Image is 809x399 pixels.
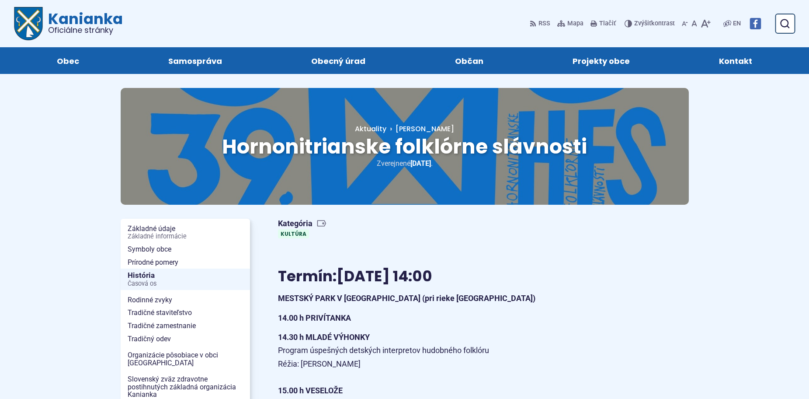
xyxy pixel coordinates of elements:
[128,280,243,287] span: Časová os
[222,133,587,161] span: Hornonitrianske folklórne slávnosti
[121,222,250,243] a: Základné údajeZákladné informácie
[128,269,243,290] span: História
[168,47,222,74] span: Samospráva
[410,159,431,168] span: [DATE]
[121,349,250,369] a: Organizácie pôsobiace v obci [GEOGRAPHIC_DATA]
[21,47,115,74] a: Obec
[733,18,741,29] span: EN
[634,20,651,27] span: Zvýšiť
[337,266,432,287] strong: [DATE] 14:00
[731,18,743,29] a: EN
[128,256,243,269] span: Prírodné pomery
[278,268,588,284] h2: Termín:
[455,47,483,74] span: Občan
[132,47,258,74] a: Samospráva
[278,294,535,303] strong: MESTSKÝ PARK V [GEOGRAPHIC_DATA] (pri rieke [GEOGRAPHIC_DATA])
[128,319,243,332] span: Tradičné zamestnanie
[121,294,250,307] a: Rodinné zvyky
[14,7,123,40] a: Logo Kanianka, prejsť na domovskú stránku.
[355,124,386,134] a: Aktuality
[121,243,250,256] a: Symboly obce
[128,233,243,240] span: Základné informácie
[538,18,550,29] span: RSS
[128,349,243,369] span: Organizácie pôsobiace v obci [GEOGRAPHIC_DATA]
[121,319,250,332] a: Tradičné zamestnanie
[43,11,123,34] span: Kanianka
[719,47,752,74] span: Kontakt
[128,243,243,256] span: Symboly obce
[419,47,519,74] a: Občan
[128,222,243,243] span: Základné údaje
[680,14,690,33] button: Zmenšiť veľkosť písma
[128,306,243,319] span: Tradičné staviteľstvo
[530,14,552,33] a: RSS
[589,14,618,33] button: Tlačiť
[567,18,583,29] span: Mapa
[625,14,677,33] button: Zvýšiťkontrast
[128,294,243,307] span: Rodinné zvyky
[537,47,666,74] a: Projekty obce
[599,20,616,28] span: Tlačiť
[121,332,250,346] a: Tradičný odev
[750,18,761,29] img: Prejsť na Facebook stránku
[278,386,343,395] strong: 15.00 h VESELOŽE
[149,157,661,169] p: Zverejnené .
[121,306,250,319] a: Tradičné staviteľstvo
[278,219,326,229] span: Kategória
[396,124,454,134] span: [PERSON_NAME]
[634,20,675,28] span: kontrast
[311,47,365,74] span: Obecný úrad
[14,7,43,40] img: Prejsť na domovskú stránku
[573,47,630,74] span: Projekty obce
[57,47,79,74] span: Obec
[121,256,250,269] a: Prírodné pomery
[48,26,123,34] span: Oficiálne stránky
[699,14,712,33] button: Zväčšiť veľkosť písma
[690,14,699,33] button: Nastaviť pôvodnú veľkosť písma
[683,47,788,74] a: Kontakt
[128,332,243,346] span: Tradičný odev
[386,124,454,134] a: [PERSON_NAME]
[121,269,250,290] a: HistóriaČasová os
[278,313,351,322] strong: 14.00 h PRIVÍTANKA
[556,14,585,33] a: Mapa
[278,229,309,238] a: Kultúra
[278,332,370,342] strong: 14.30 h MLADÉ VÝHONKY
[275,47,401,74] a: Obecný úrad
